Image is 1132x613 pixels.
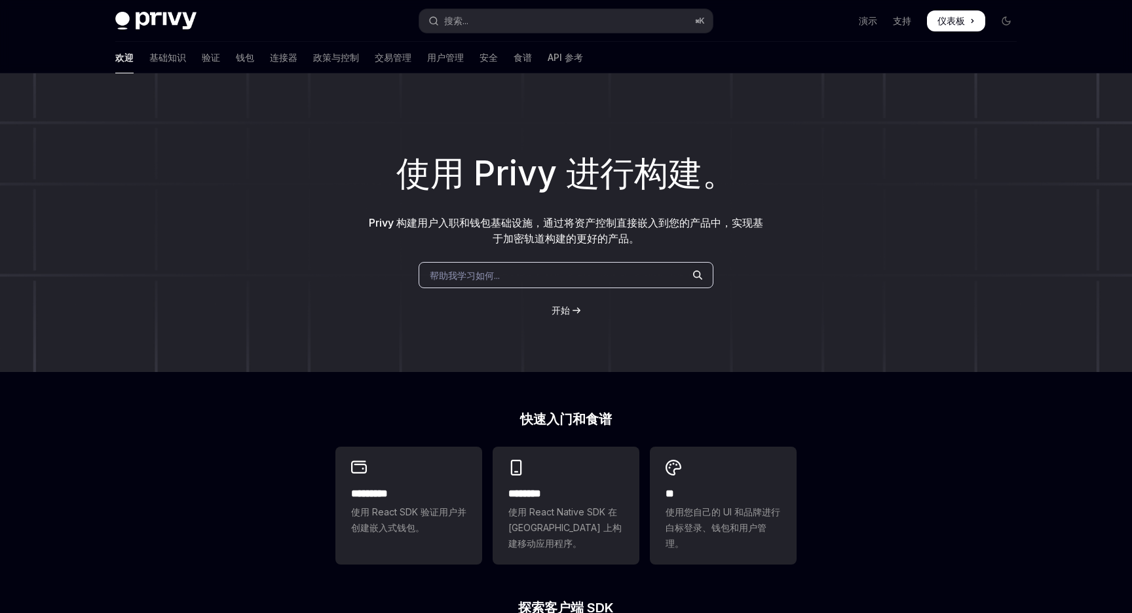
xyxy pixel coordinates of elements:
a: 食谱 [514,42,532,73]
a: 基础知识 [149,42,186,73]
img: 深色标志 [115,12,197,30]
font: 使用 Privy 进行构建。 [396,153,736,194]
font: ⌘ [695,16,699,26]
font: 开始 [552,305,570,316]
a: 交易管理 [375,42,411,73]
font: 使用 React SDK 验证用户并创建嵌入式钱包。 [351,506,466,533]
font: 用户管理 [427,52,464,63]
font: 使用您自己的 UI 和品牌进行白标登录、钱包和用户管理。 [666,506,780,549]
button: 打开搜索 [419,9,713,33]
font: 食谱 [514,52,532,63]
font: 快速入门和食谱 [520,411,612,427]
font: 验证 [202,52,220,63]
a: 仪表板 [927,10,985,31]
font: 支持 [893,15,911,26]
font: 欢迎 [115,52,134,63]
font: 帮助我学习如何... [430,270,500,281]
font: 钱包 [236,52,254,63]
a: 政策与控制 [313,42,359,73]
font: 安全 [480,52,498,63]
a: 验证 [202,42,220,73]
a: 用户管理 [427,42,464,73]
a: 支持 [893,14,911,28]
a: 钱包 [236,42,254,73]
font: 基础知识 [149,52,186,63]
font: 政策与控制 [313,52,359,63]
font: 搜索... [444,15,468,26]
a: **** ***使用 React Native SDK 在 [GEOGRAPHIC_DATA] 上构建移动应用程序。 [493,447,639,565]
a: 演示 [859,14,877,28]
font: 仪表板 [937,15,965,26]
a: API 参考 [548,42,583,73]
a: 连接器 [270,42,297,73]
a: 欢迎 [115,42,134,73]
a: 安全 [480,42,498,73]
font: Privy 构建用户入职和钱包基础设施，通过将资产控制直接嵌入到您的产品中，实现基于加密轨道构建的更好的产品。 [369,216,763,245]
font: API 参考 [548,52,583,63]
a: 开始 [552,304,570,317]
font: 交易管理 [375,52,411,63]
font: 演示 [859,15,877,26]
font: 使用 React Native SDK 在 [GEOGRAPHIC_DATA] 上构建移动应用程序。 [508,506,622,549]
a: **使用您自己的 UI 和品牌进行白标登录、钱包和用户管理。 [650,447,797,565]
button: 切换暗模式 [996,10,1017,31]
font: K [699,16,705,26]
font: 连接器 [270,52,297,63]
